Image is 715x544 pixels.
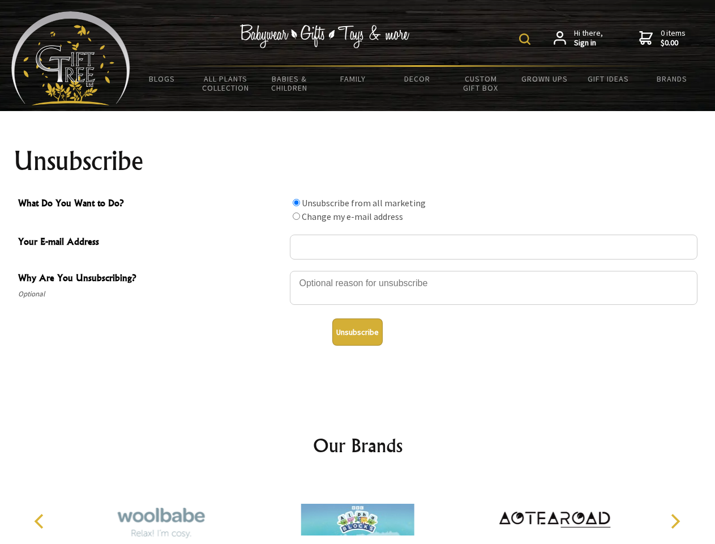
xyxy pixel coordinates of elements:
[18,287,284,301] span: Optional
[18,271,284,287] span: Why Are You Unsubscribing?
[639,28,686,48] a: 0 items$0.00
[23,432,693,459] h2: Our Brands
[293,199,300,206] input: What Do You Want to Do?
[574,38,603,48] strong: Sign in
[576,67,640,91] a: Gift Ideas
[28,509,53,534] button: Previous
[640,67,704,91] a: Brands
[385,67,449,91] a: Decor
[290,235,697,260] input: Your E-mail Address
[14,147,702,175] h1: Unsubscribe
[258,67,322,100] a: Babies & Children
[574,28,603,48] span: Hi there,
[194,67,258,100] a: All Plants Collection
[290,271,697,305] textarea: Why Are You Unsubscribing?
[302,211,403,222] label: Change my e-mail address
[18,235,284,251] span: Your E-mail Address
[240,24,410,48] img: Babywear - Gifts - Toys & more
[293,212,300,220] input: What Do You Want to Do?
[449,67,513,100] a: Custom Gift Box
[332,318,383,346] button: Unsubscribe
[18,196,284,212] span: What Do You Want to Do?
[662,509,687,534] button: Next
[512,67,576,91] a: Grown Ups
[661,38,686,48] strong: $0.00
[11,11,130,105] img: Babyware - Gifts - Toys and more...
[130,67,194,91] a: BLOGS
[519,33,530,45] img: product search
[554,28,603,48] a: Hi there,Sign in
[661,28,686,48] span: 0 items
[302,197,426,209] label: Unsubscribe from all marketing
[322,67,386,91] a: Family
